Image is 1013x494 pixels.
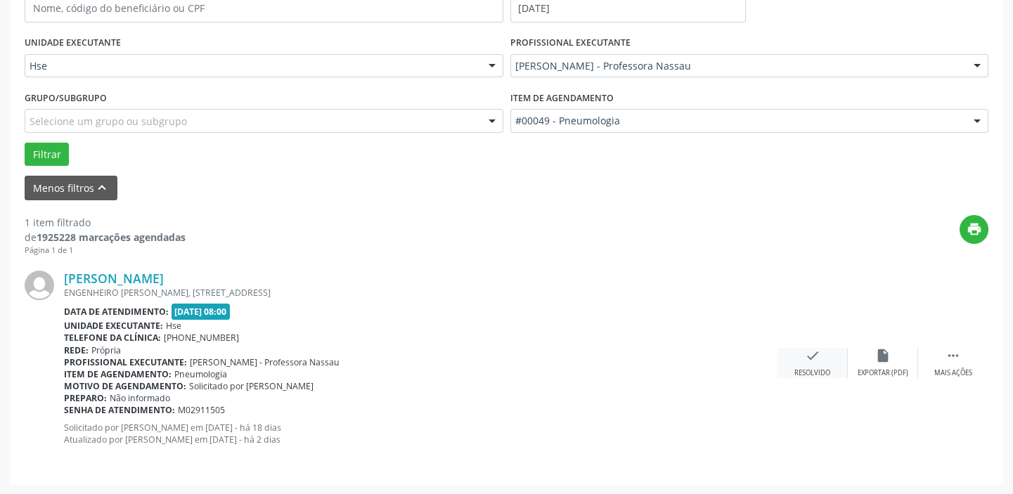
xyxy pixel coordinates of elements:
[30,114,187,129] span: Selecione um grupo ou subgrupo
[64,306,169,318] b: Data de atendimento:
[510,32,631,54] label: PROFISSIONAL EXECUTANTE
[110,392,170,404] span: Não informado
[64,332,161,344] b: Telefone da clínica:
[794,368,830,378] div: Resolvido
[30,59,475,73] span: Hse
[946,348,961,363] i: 
[64,392,107,404] b: Preparo:
[967,221,982,237] i: print
[64,287,778,299] div: ENGENHEIRO [PERSON_NAME], [STREET_ADDRESS]
[64,356,187,368] b: Profissional executante:
[64,422,778,446] p: Solicitado por [PERSON_NAME] em [DATE] - há 18 dias Atualizado por [PERSON_NAME] em [DATE] - há 2...
[64,380,186,392] b: Motivo de agendamento:
[875,348,891,363] i: insert_drive_file
[190,356,340,368] span: [PERSON_NAME] - Professora Nassau
[25,143,69,167] button: Filtrar
[960,215,988,244] button: print
[174,368,227,380] span: Pneumologia
[64,404,175,416] b: Senha de atendimento:
[91,344,121,356] span: Própria
[25,245,186,256] div: Página 1 de 1
[510,87,614,109] label: Item de agendamento
[37,230,186,244] strong: 1925228 marcações agendadas
[25,230,186,245] div: de
[934,368,972,378] div: Mais ações
[164,332,239,344] span: [PHONE_NUMBER]
[805,348,820,363] i: check
[64,320,163,332] b: Unidade executante:
[515,59,960,73] span: [PERSON_NAME] - Professora Nassau
[515,114,960,128] span: #00049 - Pneumologia
[25,215,186,230] div: 1 item filtrado
[858,368,908,378] div: Exportar (PDF)
[64,368,172,380] b: Item de agendamento:
[189,380,314,392] span: Solicitado por [PERSON_NAME]
[25,176,117,200] button: Menos filtroskeyboard_arrow_up
[178,404,225,416] span: M02911505
[166,320,181,332] span: Hse
[64,271,164,286] a: [PERSON_NAME]
[25,32,121,54] label: UNIDADE EXECUTANTE
[172,304,231,320] span: [DATE] 08:00
[94,180,110,195] i: keyboard_arrow_up
[25,87,107,109] label: Grupo/Subgrupo
[25,271,54,300] img: img
[64,344,89,356] b: Rede:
